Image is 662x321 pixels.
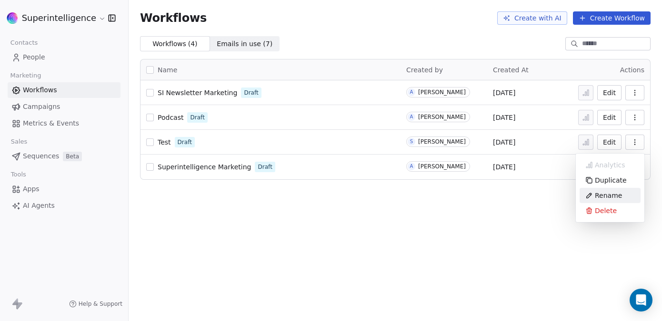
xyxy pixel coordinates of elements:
[410,88,413,96] div: A
[493,162,515,172] span: [DATE]
[630,289,652,311] div: Open Intercom Messenger
[8,116,120,131] a: Metrics & Events
[493,113,515,122] span: [DATE]
[7,135,31,149] span: Sales
[23,184,40,194] span: Apps
[410,163,413,170] div: A
[497,11,567,25] button: Create with AI
[7,12,18,24] img: sinews%20copy.png
[8,148,120,164] a: SequencesBeta
[418,138,466,145] div: [PERSON_NAME]
[158,114,183,121] span: Podcast
[418,114,466,120] div: [PERSON_NAME]
[69,300,122,308] a: Help & Support
[258,163,272,171] span: Draft
[23,151,59,161] span: Sequences
[595,160,625,170] span: Analytics
[597,110,622,125] button: Edit
[595,191,622,200] span: Rename
[190,113,204,122] span: Draft
[23,118,79,128] span: Metrics & Events
[406,66,443,74] span: Created by
[6,36,42,50] span: Contacts
[8,82,120,98] a: Workflows
[410,138,413,146] div: S
[418,89,466,96] div: [PERSON_NAME]
[158,88,237,97] a: SI Newsletter Marketing
[573,11,651,25] button: Create Workflow
[178,138,192,146] span: Draft
[79,300,122,308] span: Help & Support
[597,135,622,150] button: Edit
[595,175,627,185] span: Duplicate
[11,10,101,26] button: Superintelligence
[8,198,120,214] a: AI Agents
[140,11,207,25] span: Workflows
[23,102,60,112] span: Campaigns
[8,181,120,197] a: Apps
[6,68,45,83] span: Marketing
[493,88,515,97] span: [DATE]
[595,206,617,215] span: Delete
[158,113,183,122] a: Podcast
[158,89,237,97] span: SI Newsletter Marketing
[493,66,529,74] span: Created At
[244,88,258,97] span: Draft
[7,167,30,182] span: Tools
[23,52,45,62] span: People
[8,99,120,115] a: Campaigns
[63,152,82,161] span: Beta
[8,49,120,65] a: People
[23,201,55,211] span: AI Agents
[620,66,644,74] span: Actions
[158,137,171,147] a: Test
[493,137,515,147] span: [DATE]
[217,39,272,49] span: Emails in use ( 7 )
[158,162,251,172] a: Superintelligence Marketing
[158,138,171,146] span: Test
[597,85,622,100] button: Edit
[22,12,96,24] span: Superintelligence
[410,113,413,121] div: A
[418,163,466,170] div: [PERSON_NAME]
[158,65,177,75] span: Name
[158,163,251,171] span: Superintelligence Marketing
[23,85,57,95] span: Workflows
